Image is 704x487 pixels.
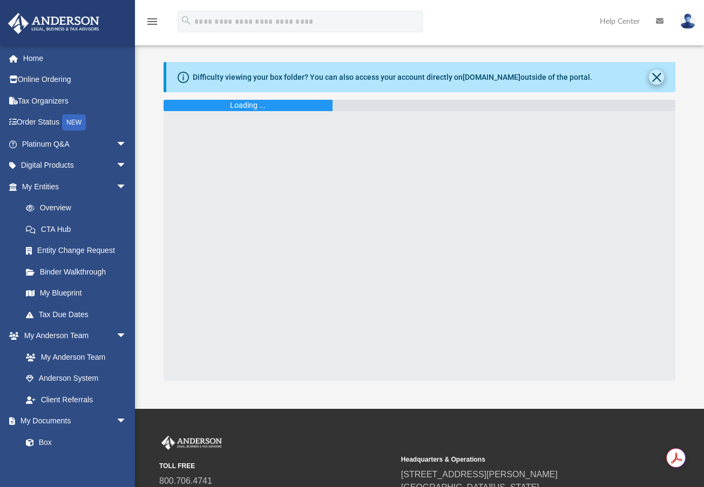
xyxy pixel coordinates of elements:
a: menu [146,20,159,28]
i: menu [146,15,159,28]
i: search [180,15,192,26]
a: Anderson System [15,368,138,389]
small: Headquarters & Operations [401,455,635,464]
a: Digital Productsarrow_drop_down [8,155,143,176]
span: arrow_drop_down [116,155,138,177]
a: Home [8,47,143,69]
div: Difficulty viewing your box folder? You can also access your account directly on outside of the p... [193,72,592,83]
span: arrow_drop_down [116,133,138,155]
a: Order StatusNEW [8,112,143,134]
a: My Anderson Teamarrow_drop_down [8,325,138,347]
a: [DOMAIN_NAME] [463,73,520,81]
div: Loading ... [230,100,266,111]
a: My Entitiesarrow_drop_down [8,176,143,197]
a: Client Referrals [15,389,138,410]
a: Box [15,431,132,453]
a: Platinum Q&Aarrow_drop_down [8,133,143,155]
a: 800.706.4741 [159,476,212,485]
img: Anderson Advisors Platinum Portal [5,13,103,34]
img: User Pic [680,13,696,29]
img: Anderson Advisors Platinum Portal [159,436,224,450]
a: Binder Walkthrough [15,261,143,283]
a: My Blueprint [15,283,138,304]
a: My Anderson Team [15,346,132,368]
span: arrow_drop_down [116,176,138,198]
a: [STREET_ADDRESS][PERSON_NAME] [401,470,558,479]
a: Overview [15,197,143,219]
a: CTA Hub [15,218,143,240]
a: My Documentsarrow_drop_down [8,410,138,432]
span: arrow_drop_down [116,325,138,347]
small: TOLL FREE [159,461,394,471]
a: Online Ordering [8,69,143,91]
div: NEW [62,114,86,131]
a: Tax Organizers [8,90,143,112]
a: Entity Change Request [15,240,143,262]
span: arrow_drop_down [116,410,138,433]
button: Close [649,70,664,85]
a: Tax Due Dates [15,304,143,325]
